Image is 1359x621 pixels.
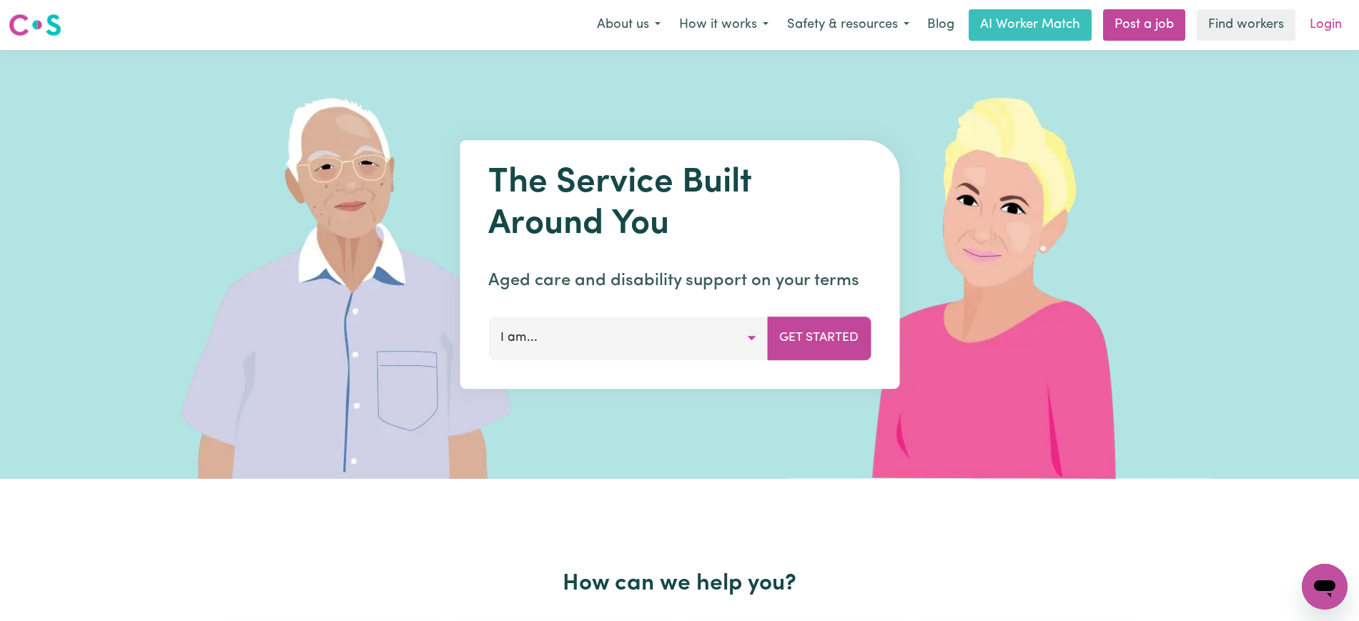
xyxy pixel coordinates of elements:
a: Post a job [1103,9,1185,41]
a: Blog [919,9,963,41]
button: Get Started [767,317,871,359]
a: Find workers [1197,9,1295,41]
button: I am... [488,317,768,359]
button: About us [588,10,670,40]
a: AI Worker Match [969,9,1092,41]
iframe: Button to launch messaging window [1302,564,1348,610]
h1: The Service Built Around You [488,163,871,245]
img: Careseekers logo [9,12,61,38]
p: Aged care and disability support on your terms [488,268,871,294]
a: Login [1301,9,1350,41]
button: Safety & resources [778,10,919,40]
h2: How can we help you? [217,570,1143,597]
a: Careseekers logo [9,9,61,41]
button: How it works [670,10,778,40]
